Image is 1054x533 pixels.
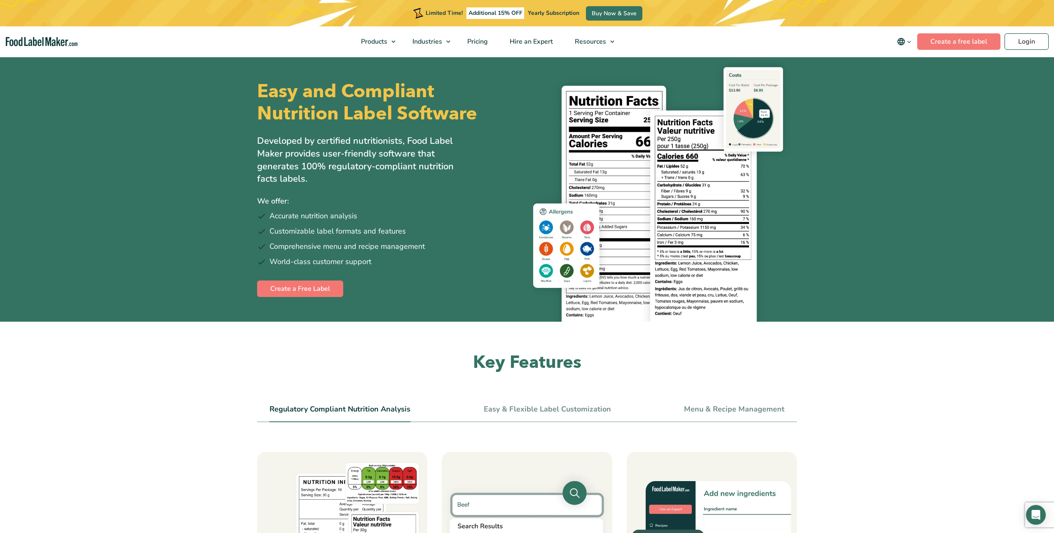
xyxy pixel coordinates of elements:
[358,37,388,46] span: Products
[457,26,497,57] a: Pricing
[684,404,785,422] li: Menu & Recipe Management
[269,210,357,222] span: Accurate nutrition analysis
[484,404,611,422] li: Easy & Flexible Label Customization
[257,195,521,207] p: We offer:
[528,9,579,17] span: Yearly Subscription
[257,351,797,374] h2: Key Features
[426,9,463,17] span: Limited Time!
[269,226,406,237] span: Customizable label formats and features
[564,26,618,57] a: Resources
[1005,33,1049,50] a: Login
[586,6,642,21] a: Buy Now & Save
[269,256,371,267] span: World-class customer support
[269,404,410,422] li: Regulatory Compliant Nutrition Analysis
[572,37,607,46] span: Resources
[269,241,425,252] span: Comprehensive menu and recipe management
[1026,505,1046,525] div: Open Intercom Messenger
[402,26,454,57] a: Industries
[350,26,400,57] a: Products
[410,37,443,46] span: Industries
[684,405,785,414] a: Menu & Recipe Management
[507,37,554,46] span: Hire an Expert
[257,281,343,297] a: Create a Free Label
[465,37,489,46] span: Pricing
[499,26,562,57] a: Hire an Expert
[917,33,1000,50] a: Create a free label
[257,135,471,185] p: Developed by certified nutritionists, Food Label Maker provides user-friendly software that gener...
[484,405,611,414] a: Easy & Flexible Label Customization
[257,80,520,125] h1: Easy and Compliant Nutrition Label Software
[269,405,410,414] a: Regulatory Compliant Nutrition Analysis
[466,7,525,19] span: Additional 15% OFF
